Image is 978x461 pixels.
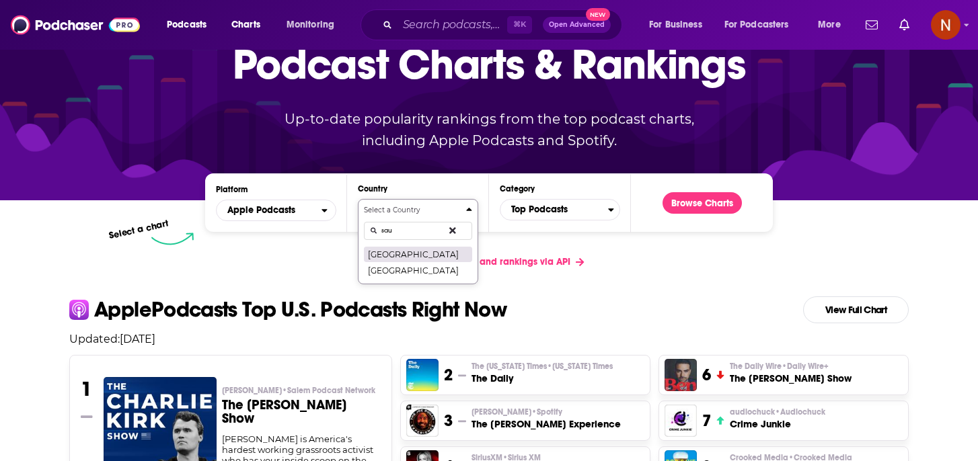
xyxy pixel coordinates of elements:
[277,14,352,36] button: open menu
[472,407,621,417] p: Joe Rogan • Spotify
[730,407,825,417] span: audiochuck
[373,9,635,40] div: Search podcasts, credits, & more...
[216,200,336,221] button: open menu
[222,385,375,396] span: [PERSON_NAME]
[358,199,478,284] button: Countries
[69,300,89,319] img: apple Icon
[931,10,961,40] button: Show profile menu
[730,361,852,372] p: The Daily Wire • Daily Wire+
[549,22,605,28] span: Open Advanced
[665,359,697,391] img: The Ben Shapiro Show
[818,15,841,34] span: More
[500,198,608,221] span: Top Podcasts
[472,361,613,372] span: The [US_STATE] Times
[730,417,825,431] h3: Crime Junkie
[730,361,852,385] a: The Daily Wire•Daily Wire+The [PERSON_NAME] Show
[730,372,852,385] h3: The [PERSON_NAME] Show
[472,407,562,417] span: [PERSON_NAME]
[547,362,613,371] span: • [US_STATE] Times
[223,14,268,36] a: Charts
[364,262,472,278] button: [GEOGRAPHIC_DATA]
[406,405,439,437] img: The Joe Rogan Experience
[472,417,621,431] h3: The [PERSON_NAME] Experience
[730,407,825,431] a: audiochuck•AudiochuckCrime Junkie
[233,20,746,108] p: Podcast Charts & Rankings
[507,16,532,34] span: ⌘ K
[472,361,613,372] p: The New York Times • New York Times
[444,411,453,431] h3: 3
[931,10,961,40] img: User Profile
[702,411,711,431] h3: 7
[222,385,381,433] a: [PERSON_NAME]•Salem Podcast NetworkThe [PERSON_NAME] Show
[730,407,825,417] p: audiochuck • Audiochuck
[894,13,915,36] a: Show notifications dropdown
[716,14,808,36] button: open menu
[81,377,92,401] h3: 1
[472,361,613,385] a: The [US_STATE] Times•[US_STATE] TimesThe Daily
[167,15,206,34] span: Podcasts
[406,359,439,391] img: The Daily
[258,108,720,151] p: Up-to-date popularity rankings from the top podcast charts, including Apple Podcasts and Spotify.
[227,206,295,215] span: Apple Podcasts
[730,361,829,372] span: The Daily Wire
[782,362,829,371] span: • Daily Wire+
[383,245,595,278] a: Get podcast charts and rankings via API
[364,207,461,214] h4: Select a Country
[500,199,620,220] button: Categories
[222,399,381,425] h3: The [PERSON_NAME] Show
[640,14,719,36] button: open menu
[108,218,170,241] p: Select a chart
[472,372,613,385] h3: The Daily
[393,256,570,267] span: Get podcast charts and rankings via API
[444,365,453,385] h3: 2
[11,12,140,38] img: Podchaser - Follow, Share and Rate Podcasts
[649,15,702,34] span: For Business
[151,233,194,245] img: select arrow
[157,14,224,36] button: open menu
[282,386,375,395] span: • Salem Podcast Network
[231,15,260,34] span: Charts
[94,299,506,321] p: Apple Podcasts Top U.S. Podcasts Right Now
[364,222,472,240] input: Search Countries...
[702,365,711,385] h3: 6
[222,385,381,396] p: Charlie Kirk • Salem Podcast Network
[531,407,562,417] span: • Spotify
[59,333,919,345] p: Updated: [DATE]
[803,296,909,323] a: View Full Chart
[775,407,825,417] span: • Audiochuck
[364,246,472,262] button: [GEOGRAPHIC_DATA]
[860,13,883,36] a: Show notifications dropdown
[398,14,507,36] input: Search podcasts, credits, & more...
[808,14,858,36] button: open menu
[472,407,621,431] a: [PERSON_NAME]•SpotifyThe [PERSON_NAME] Experience
[543,17,611,33] button: Open AdvancedNew
[216,200,336,221] h2: Platforms
[931,10,961,40] span: Logged in as AdelNBM
[663,192,742,214] button: Browse Charts
[287,15,334,34] span: Monitoring
[724,15,789,34] span: For Podcasters
[586,8,610,21] span: New
[665,405,697,437] img: Crime Junkie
